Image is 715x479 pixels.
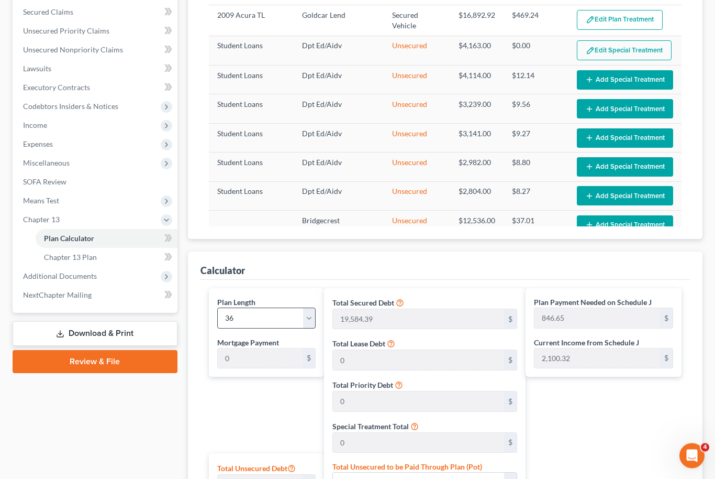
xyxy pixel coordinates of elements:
[23,140,53,149] span: Expenses
[332,462,482,473] label: Total Unsecured to be Paid Through Plan (Pot)
[384,153,450,182] td: Unsecured
[23,64,51,73] span: Lawsuits
[294,66,384,95] td: Dpt Ed/Aidv
[218,349,303,369] input: 0.00
[13,322,177,346] a: Download & Print
[450,182,504,211] td: $2,804.00
[15,173,177,192] a: SOFA Review
[15,41,177,60] a: Unsecured Nonpriority Claims
[679,443,705,469] iframe: Intercom live chat
[44,234,94,243] span: Plan Calculator
[332,380,393,391] label: Total Priority Debt
[504,392,517,412] div: $
[217,338,279,349] label: Mortgage Payment
[504,36,568,66] td: $0.00
[577,129,673,148] button: Add Special Treatment
[577,216,673,235] button: Add Special Treatment
[534,338,639,349] label: Current Income from Schedule J
[209,66,294,95] td: Student Loans
[209,6,294,36] td: 2009 Acura TL
[15,3,177,22] a: Secured Claims
[384,211,450,240] td: Unsecured
[534,309,660,329] input: 0.00
[504,310,517,330] div: $
[384,66,450,95] td: Unsecured
[450,153,504,182] td: $2,982.00
[23,291,92,300] span: NextChapter Mailing
[333,433,504,453] input: 0.00
[333,310,504,330] input: 0.00
[13,351,177,374] a: Review & File
[200,265,245,277] div: Calculator
[450,211,504,240] td: $12,536.00
[333,392,504,412] input: 0.00
[294,211,384,240] td: Bridgecrest
[294,182,384,211] td: Dpt Ed/Aidv
[209,153,294,182] td: Student Loans
[577,158,673,177] button: Add Special Treatment
[44,253,97,262] span: Chapter 13 Plan
[504,124,568,153] td: $9.27
[15,22,177,41] a: Unsecured Priority Claims
[209,182,294,211] td: Student Loans
[577,71,673,90] button: Add Special Treatment
[23,159,70,168] span: Miscellaneous
[384,36,450,66] td: Unsecured
[384,95,450,124] td: Unsecured
[15,60,177,79] a: Lawsuits
[586,47,595,56] img: edit-pencil-c1479a1de80d8dea1e2430c2f745a3c6a07e9d7aa2eeffe225670001d78357a8.svg
[23,121,47,130] span: Income
[294,95,384,124] td: Dpt Ed/Aidv
[577,41,672,61] button: Edit Special Treatment
[384,182,450,211] td: Unsecured
[586,16,595,25] img: edit-pencil-c1479a1de80d8dea1e2430c2f745a3c6a07e9d7aa2eeffe225670001d78357a8.svg
[294,153,384,182] td: Dpt Ed/Aidv
[209,95,294,124] td: Student Loans
[332,298,394,309] label: Total Secured Debt
[15,286,177,305] a: NextChapter Mailing
[504,66,568,95] td: $12.14
[303,349,315,369] div: $
[504,211,568,240] td: $37.01
[332,339,385,350] label: Total Lease Debt
[23,215,60,224] span: Chapter 13
[294,36,384,66] td: Dpt Ed/Aidv
[23,197,59,205] span: Means Test
[660,349,673,369] div: $
[450,36,504,66] td: $4,163.00
[209,124,294,153] td: Student Loans
[504,433,517,453] div: $
[534,349,660,369] input: 0.00
[384,6,450,36] td: Secured Vehicle
[384,124,450,153] td: Unsecured
[450,95,504,124] td: $3,239.00
[504,6,568,36] td: $469.24
[450,66,504,95] td: $4,114.00
[534,297,652,308] label: Plan Payment Needed on Schedule J
[15,79,177,97] a: Executory Contracts
[577,187,673,206] button: Add Special Treatment
[577,100,673,119] button: Add Special Treatment
[23,102,118,111] span: Codebtors Insiders & Notices
[577,10,663,30] button: Edit Plan Treatment
[23,178,66,187] span: SOFA Review
[294,6,384,36] td: Goldcar Lend
[36,248,177,267] a: Chapter 13 Plan
[504,153,568,182] td: $8.80
[450,124,504,153] td: $3,141.00
[23,8,73,17] span: Secured Claims
[660,309,673,329] div: $
[332,421,409,432] label: Special Treatment Total
[701,443,709,452] span: 4
[504,95,568,124] td: $9.56
[504,351,517,371] div: $
[36,230,177,248] a: Plan Calculator
[23,27,109,36] span: Unsecured Priority Claims
[217,462,296,475] label: Total Unsecured Debt
[294,124,384,153] td: Dpt Ed/Aidv
[217,297,255,308] label: Plan Length
[450,6,504,36] td: $16,892.92
[23,46,123,55] span: Unsecured Nonpriority Claims
[23,83,90,92] span: Executory Contracts
[333,351,504,371] input: 0.00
